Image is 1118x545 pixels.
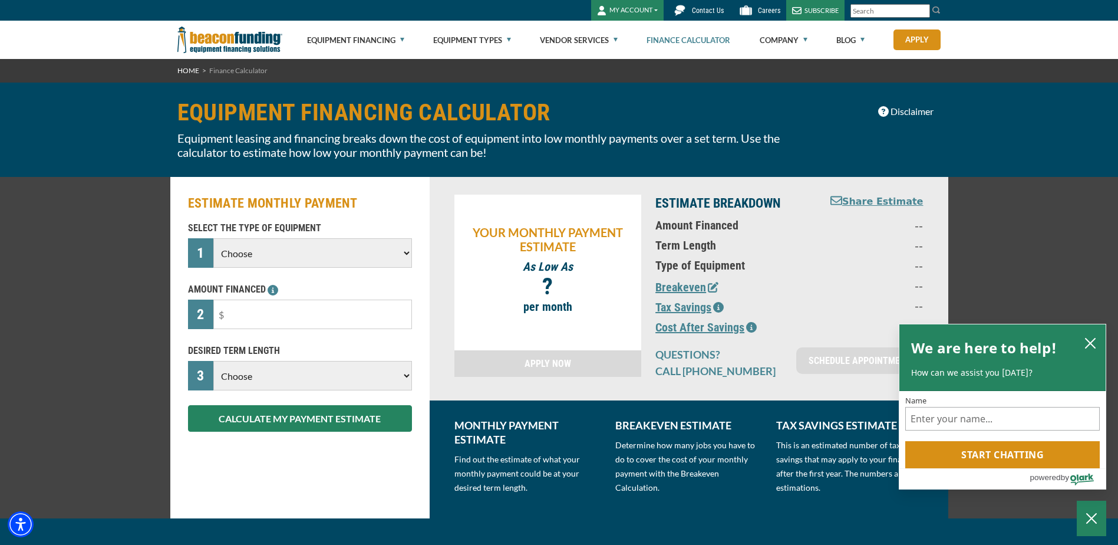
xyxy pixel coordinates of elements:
[615,438,762,495] p: Determine how many jobs you have to do to cover the cost of your monthly payment with the Breakev...
[188,238,214,268] div: 1
[905,441,1100,468] button: Start chatting
[188,344,412,358] p: DESIRED TERM LENGTH
[911,367,1094,379] p: How can we assist you [DATE]?
[540,21,618,59] a: Vendor Services
[820,238,923,252] p: --
[820,319,923,333] p: --
[655,238,806,252] p: Term Length
[433,21,511,59] a: Equipment Types
[776,438,923,495] p: This is an estimated number of tax savings that may apply to your financing after the first year....
[454,350,642,377] a: APPLY NOW
[692,6,724,15] span: Contact Us
[188,361,214,390] div: 3
[655,218,806,232] p: Amount Financed
[209,66,268,75] span: Finance Calculator
[932,5,941,15] img: Search
[1081,334,1100,351] button: close chatbox
[1030,469,1106,489] a: Powered by Olark
[460,300,636,314] p: per month
[911,336,1057,360] h2: We are here to help!
[655,278,718,296] button: Breakeven
[177,100,812,125] h1: EQUIPMENT FINANCING CALCULATOR
[307,21,404,59] a: Equipment Financing
[188,283,412,297] p: AMOUNT FINANCED
[177,21,282,59] img: Beacon Funding Corporation logo
[820,258,923,272] p: --
[891,104,934,119] span: Disclaimer
[655,364,782,378] p: CALL [PHONE_NUMBER]
[820,298,923,313] p: --
[899,324,1106,490] div: olark chatbox
[655,195,806,212] p: ESTIMATE BREAKDOWN
[460,225,636,254] p: YOUR MONTHLY PAYMENT ESTIMATE
[893,29,941,50] a: Apply
[8,511,34,537] div: Accessibility Menu
[213,300,411,329] input: $
[1030,470,1060,485] span: powered
[776,418,923,432] p: TAX SAVINGS ESTIMATE
[870,100,941,123] button: Disclaimer
[454,418,601,446] p: MONTHLY PAYMENT ESTIMATE
[758,6,780,15] span: Careers
[655,298,724,316] button: Tax Savings
[647,21,730,59] a: Finance Calculator
[820,218,923,232] p: --
[460,260,636,274] p: As Low As
[188,405,412,432] button: CALCULATE MY PAYMENT ESTIMATE
[188,195,412,212] h2: ESTIMATE MONTHLY PAYMENT
[177,66,199,75] a: HOME
[820,278,923,293] p: --
[905,407,1100,431] input: Name
[760,21,807,59] a: Company
[188,300,214,329] div: 2
[655,347,782,362] p: QUESTIONS?
[905,397,1100,405] label: Name
[615,418,762,432] p: BREAKEVEN ESTIMATE
[850,4,930,18] input: Search
[918,6,927,16] a: Clear search text
[460,280,636,294] p: ?
[177,131,812,159] p: Equipment leasing and financing breaks down the cost of equipment into low monthly payments over ...
[655,258,806,272] p: Type of Equipment
[830,195,924,209] button: Share Estimate
[454,452,601,495] p: Find out the estimate of what your monthly payment could be at your desired term length.
[1061,470,1069,485] span: by
[796,347,923,374] a: SCHEDULE APPOINTMENT
[836,21,865,59] a: Blog
[188,221,412,235] p: SELECT THE TYPE OF EQUIPMENT
[1077,501,1106,536] button: Close Chatbox
[655,319,757,336] button: Cost After Savings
